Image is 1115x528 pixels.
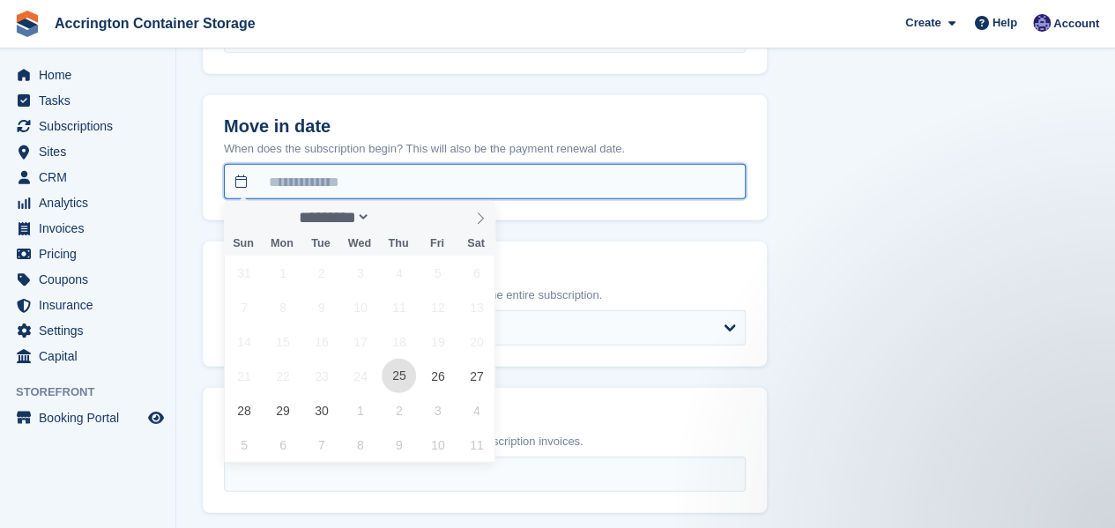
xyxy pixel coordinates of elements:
[39,114,145,138] span: Subscriptions
[9,405,167,430] a: menu
[39,344,145,368] span: Capital
[382,256,416,290] span: September 4, 2025
[14,11,41,37] img: stora-icon-8386f47178a22dfd0bd8f6a31ec36ba5ce8667c1dd55bd0f319d3a0aa187defe.svg
[1033,14,1051,32] img: Jacob Connolly
[420,324,455,359] span: September 19, 2025
[265,359,300,393] span: September 22, 2025
[265,324,300,359] span: September 15, 2025
[343,428,377,462] span: October 8, 2025
[992,14,1017,32] span: Help
[9,293,167,317] a: menu
[905,14,940,32] span: Create
[9,165,167,190] a: menu
[9,267,167,292] a: menu
[420,359,455,393] span: September 26, 2025
[382,290,416,324] span: September 11, 2025
[265,393,300,428] span: September 29, 2025
[9,318,167,343] a: menu
[457,238,495,249] span: Sat
[39,318,145,343] span: Settings
[9,88,167,113] a: menu
[9,139,167,164] a: menu
[227,290,261,324] span: September 7, 2025
[265,428,300,462] span: October 6, 2025
[265,290,300,324] span: September 8, 2025
[39,293,145,317] span: Insurance
[459,290,494,324] span: September 13, 2025
[227,393,261,428] span: September 28, 2025
[340,238,379,249] span: Wed
[459,359,494,393] span: September 27, 2025
[9,344,167,368] a: menu
[343,393,377,428] span: October 1, 2025
[227,428,261,462] span: October 5, 2025
[16,383,175,401] span: Storefront
[227,359,261,393] span: September 21, 2025
[39,63,145,87] span: Home
[304,393,338,428] span: September 30, 2025
[382,428,416,462] span: October 9, 2025
[343,290,377,324] span: September 10, 2025
[304,290,338,324] span: September 9, 2025
[39,88,145,113] span: Tasks
[420,256,455,290] span: September 5, 2025
[39,216,145,241] span: Invoices
[304,324,338,359] span: September 16, 2025
[39,267,145,292] span: Coupons
[9,63,167,87] a: menu
[343,324,377,359] span: September 17, 2025
[39,242,145,266] span: Pricing
[459,256,494,290] span: September 6, 2025
[304,256,338,290] span: September 2, 2025
[224,238,263,249] span: Sun
[145,407,167,428] a: Preview store
[265,256,300,290] span: September 1, 2025
[420,393,455,428] span: October 3, 2025
[418,238,457,249] span: Fri
[382,324,416,359] span: September 18, 2025
[224,140,746,158] p: When does the subscription begin? This will also be the payment renewal date.
[420,290,455,324] span: September 12, 2025
[294,208,371,227] select: Month
[9,216,167,241] a: menu
[379,238,418,249] span: Thu
[224,116,746,137] h2: Move in date
[343,256,377,290] span: September 3, 2025
[9,242,167,266] a: menu
[304,428,338,462] span: October 7, 2025
[382,359,416,393] span: September 25, 2025
[39,190,145,215] span: Analytics
[9,190,167,215] a: menu
[227,256,261,290] span: August 31, 2025
[382,393,416,428] span: October 2, 2025
[39,165,145,190] span: CRM
[304,359,338,393] span: September 23, 2025
[48,9,263,38] a: Accrington Container Storage
[459,393,494,428] span: October 4, 2025
[263,238,301,249] span: Mon
[1053,15,1099,33] span: Account
[459,324,494,359] span: September 20, 2025
[39,405,145,430] span: Booking Portal
[343,359,377,393] span: September 24, 2025
[227,324,261,359] span: September 14, 2025
[9,114,167,138] a: menu
[301,238,340,249] span: Tue
[459,428,494,462] span: October 11, 2025
[420,428,455,462] span: October 10, 2025
[370,208,426,227] input: Year
[39,139,145,164] span: Sites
